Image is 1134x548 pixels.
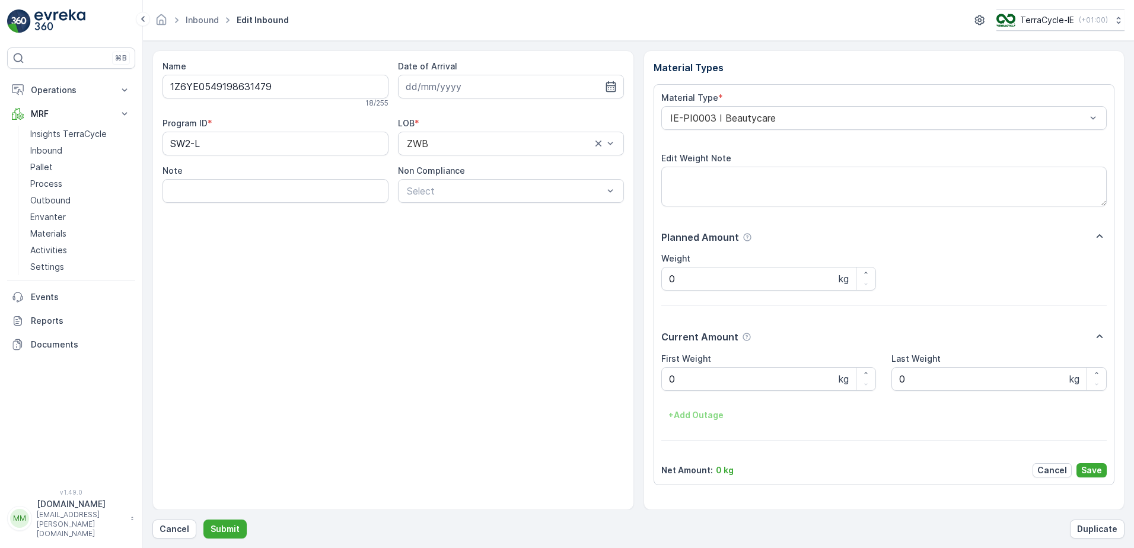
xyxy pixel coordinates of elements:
p: Operations [31,84,112,96]
p: Cancel [1037,464,1067,476]
p: 18 / 255 [365,98,388,108]
p: Duplicate [1077,523,1117,535]
label: Material Type [661,93,718,103]
label: Last Weight [891,353,941,364]
p: Envanter [30,211,66,223]
div: Help Tooltip Icon [742,332,751,342]
p: Cancel [160,523,189,535]
p: Planned Amount [661,230,739,244]
button: MM[DOMAIN_NAME][EMAIL_ADDRESS][PERSON_NAME][DOMAIN_NAME] [7,498,135,539]
a: Pallet [26,159,135,176]
a: Envanter [26,209,135,225]
p: MRF [31,108,112,120]
p: + Add Outage [668,409,724,421]
p: kg [1069,372,1079,386]
p: Reports [31,315,130,327]
p: Process [30,178,62,190]
label: Name [163,61,186,71]
p: Outbound [30,195,71,206]
p: Material Types [654,60,1115,75]
p: Pallet [30,161,53,173]
button: +Add Outage [661,406,731,425]
button: MRF [7,102,135,126]
input: dd/mm/yyyy [398,75,624,98]
a: Settings [26,259,135,275]
a: Inbound [26,142,135,159]
button: Operations [7,78,135,102]
p: 0 kg [716,464,734,476]
span: Edit Inbound [234,14,291,26]
label: Weight [661,253,690,263]
p: kg [839,372,849,386]
p: ⌘B [115,53,127,63]
label: LOB [398,118,415,128]
p: Current Amount [661,330,738,344]
p: [DOMAIN_NAME] [37,498,125,510]
p: Events [31,291,130,303]
p: Submit [211,523,240,535]
img: logo [7,9,31,33]
a: Materials [26,225,135,242]
p: Net Amount : [661,464,713,476]
label: Program ID [163,118,208,128]
p: Materials [30,228,66,240]
p: Save [1081,464,1102,476]
p: Select [407,184,603,198]
p: TerraCycle-IE [1020,14,1074,26]
label: Edit Weight Note [661,153,731,163]
p: Inbound [30,145,62,157]
button: TerraCycle-IE(+01:00) [996,9,1125,31]
a: Insights TerraCycle [26,126,135,142]
label: Non Compliance [398,165,465,176]
a: Process [26,176,135,192]
button: Cancel [152,520,196,539]
a: Documents [7,333,135,356]
label: Date of Arrival [398,61,457,71]
p: ( +01:00 ) [1079,15,1108,25]
p: kg [839,272,849,286]
p: Insights TerraCycle [30,128,107,140]
p: [EMAIL_ADDRESS][PERSON_NAME][DOMAIN_NAME] [37,510,125,539]
button: Submit [203,520,247,539]
button: Cancel [1033,463,1072,477]
a: Activities [26,242,135,259]
p: Settings [30,261,64,273]
p: Activities [30,244,67,256]
a: Inbound [186,15,219,25]
a: Reports [7,309,135,333]
button: Save [1076,463,1107,477]
label: First Weight [661,353,711,364]
label: Note [163,165,183,176]
button: Duplicate [1070,520,1125,539]
p: Documents [31,339,130,351]
a: Events [7,285,135,309]
div: MM [10,509,29,528]
img: logo_light-DOdMpM7g.png [34,9,85,33]
a: Outbound [26,192,135,209]
a: Homepage [155,18,168,28]
div: Help Tooltip Icon [743,232,752,242]
span: v 1.49.0 [7,489,135,496]
img: TC_CKGxpWm.png [996,14,1015,27]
